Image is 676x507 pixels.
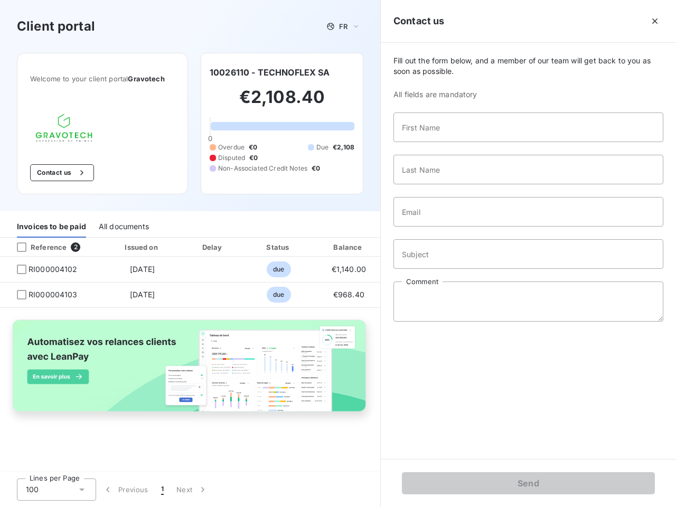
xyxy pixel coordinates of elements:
[393,14,445,29] h5: Contact us
[314,242,383,252] div: Balance
[99,215,149,238] div: All documents
[267,261,290,277] span: due
[249,143,257,152] span: €0
[8,242,67,252] div: Reference
[130,265,155,274] span: [DATE]
[161,484,164,495] span: 1
[247,242,310,252] div: Status
[249,153,258,163] span: €0
[210,87,354,118] h2: €2,108.40
[333,290,364,299] span: €968.40
[210,66,330,79] h6: 10026110 - TECHNOFLEX SA
[208,134,212,143] span: 0
[393,55,663,77] span: Fill out the form below, and a member of our team will get back to you as soon as possible.
[267,287,290,303] span: due
[17,17,95,36] h3: Client portal
[71,242,80,252] span: 2
[17,215,86,238] div: Invoices to be paid
[218,143,245,152] span: Overdue
[393,197,663,227] input: placeholder
[218,164,307,173] span: Non-Associated Credit Notes
[30,74,175,83] span: Welcome to your client portal
[333,143,354,152] span: €2,108
[218,153,245,163] span: Disputed
[170,478,214,501] button: Next
[402,472,655,494] button: Send
[393,112,663,142] input: placeholder
[30,108,98,147] img: Company logo
[4,314,376,427] img: banner
[29,289,78,300] span: RI000004103
[128,74,164,83] span: Gravotech
[29,264,78,275] span: RI000004102
[183,242,243,252] div: Delay
[155,478,170,501] button: 1
[106,242,179,252] div: Issued on
[316,143,328,152] span: Due
[26,484,39,495] span: 100
[332,265,366,274] span: €1,140.00
[96,478,155,501] button: Previous
[393,155,663,184] input: placeholder
[30,164,94,181] button: Contact us
[339,22,348,31] span: FR
[312,164,320,173] span: €0
[393,89,663,100] span: All fields are mandatory
[130,290,155,299] span: [DATE]
[393,239,663,269] input: placeholder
